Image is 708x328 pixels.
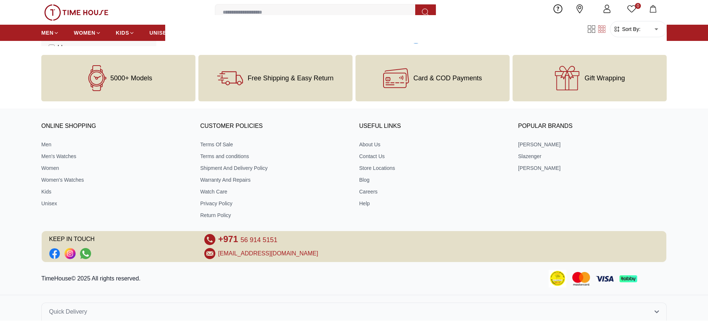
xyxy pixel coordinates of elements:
[200,176,349,184] a: Warranty And Repairs
[200,164,349,172] a: Shipment And Delivery Policy
[200,200,349,207] a: Privacy Policy
[149,29,170,36] span: UNISEX
[359,121,508,132] h3: USEFUL LINKS
[584,74,625,82] span: Gift Wrapping
[41,29,53,36] span: MEN
[621,25,641,33] span: Sort By:
[359,188,508,195] a: Careers
[359,164,508,172] a: Store Locations
[549,270,566,287] img: Consumer Payment
[635,3,641,9] span: 0
[41,141,190,148] a: Men
[49,234,194,245] span: KEEP IN TOUCH
[58,43,69,52] span: Idee
[518,164,667,172] a: [PERSON_NAME]
[621,3,642,22] a: 0Wishlist
[247,74,333,82] span: Free Shipping & Easy Return
[359,176,508,184] a: Blog
[359,141,508,148] a: About Us
[200,141,349,148] a: Terms Of Sale
[551,15,565,20] span: Help
[359,200,508,207] a: Help
[619,275,637,282] img: Tabby Payment
[200,212,349,219] a: Return Policy
[80,248,91,259] a: Social Link
[413,74,482,82] span: Card & COD Payments
[41,164,190,172] a: Women
[596,276,614,282] img: Visa
[41,274,143,283] p: TimeHouse© 2025 All rights reserved.
[44,4,108,21] img: ...
[622,15,641,20] span: Wishlist
[359,153,508,160] a: Contact Us
[49,248,60,259] li: Facebook
[568,15,591,20] span: Our Stores
[643,276,661,282] img: Tamara Payment
[116,29,129,36] span: KIDS
[41,26,59,39] a: MEN
[41,303,667,321] button: Quick Delivery
[74,29,96,36] span: WOMEN
[41,176,190,184] a: Women's Watches
[65,248,76,259] a: Social Link
[572,272,590,286] img: Mastercard
[49,45,55,50] input: Idee
[613,25,641,33] button: Sort By:
[644,14,662,20] span: My Bag
[49,248,60,259] a: Social Link
[218,234,278,245] a: +971 56 914 5151
[240,236,277,244] span: 56 914 5151
[149,26,176,39] a: UNISEX
[41,188,190,195] a: Kids
[200,153,349,160] a: Terms and conditions
[566,3,593,22] a: Our Stores
[41,153,190,160] a: Men's Watches
[550,3,566,22] a: Help
[518,141,667,148] a: [PERSON_NAME]
[200,121,349,132] h3: CUSTOMER POLICIES
[518,153,667,160] a: Slazenger
[594,15,619,20] span: My Account
[218,249,318,258] a: [EMAIL_ADDRESS][DOMAIN_NAME]
[518,121,667,132] h3: Popular Brands
[74,26,101,39] a: WOMEN
[642,4,664,21] button: My Bag
[110,74,152,82] span: 5000+ Models
[49,307,87,316] span: Quick Delivery
[200,188,349,195] a: Watch Care
[116,26,135,39] a: KIDS
[41,200,190,207] a: Unisex
[41,121,190,132] h3: ONLINE SHOPPING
